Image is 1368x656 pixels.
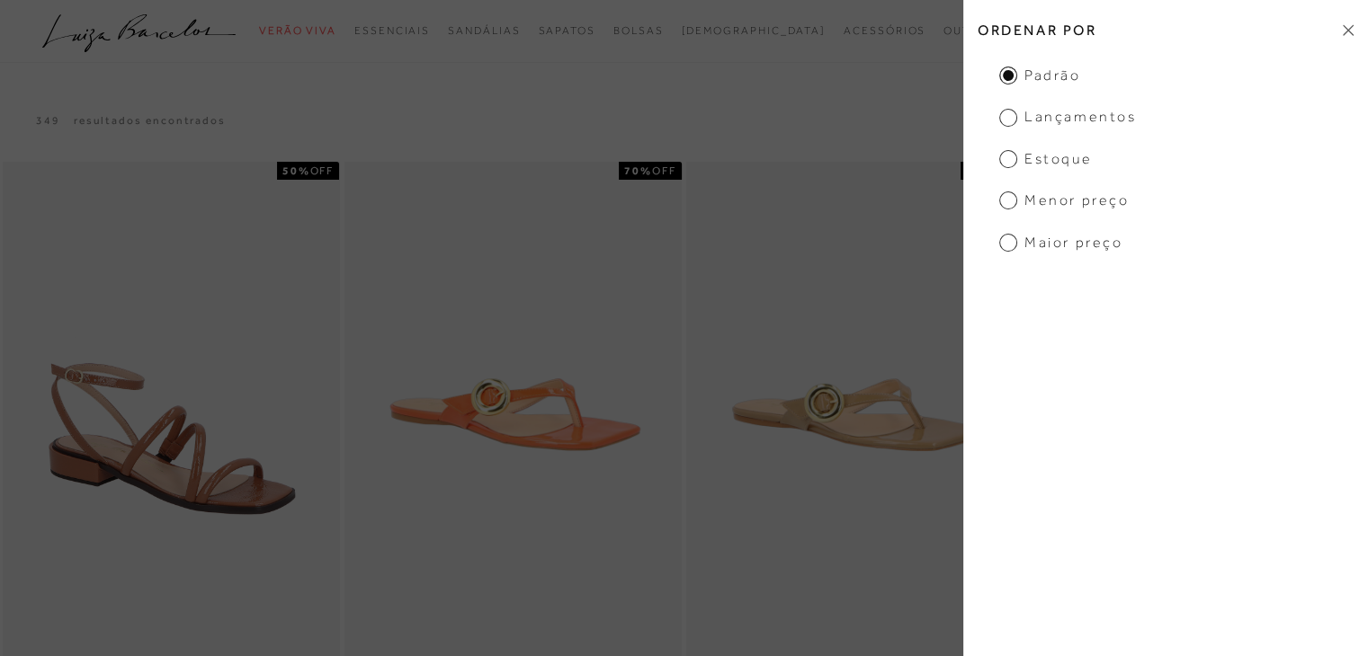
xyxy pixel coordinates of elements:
[681,14,826,48] a: noSubCategoriesText
[354,14,430,48] a: categoryNavScreenReaderText
[999,149,1092,169] span: Estoque
[538,14,595,48] a: categoryNavScreenReaderText
[963,9,1368,51] h2: Ordenar por
[259,24,336,37] span: Verão Viva
[999,191,1129,210] span: Menor Preço
[943,24,994,37] span: Outlet
[844,24,925,37] span: Acessórios
[448,14,520,48] a: categoryNavScreenReaderText
[259,14,336,48] a: categoryNavScreenReaderText
[448,24,520,37] span: Sandálias
[624,164,652,177] strong: 70%
[999,233,1122,253] span: Maior Preço
[36,113,60,129] p: 349
[999,66,1080,85] span: Padrão
[613,24,664,37] span: Bolsas
[681,24,826,37] span: [DEMOGRAPHIC_DATA]
[613,14,664,48] a: categoryNavScreenReaderText
[354,24,430,37] span: Essenciais
[652,164,676,177] span: OFF
[999,107,1136,127] span: Lançamentos
[943,14,994,48] a: categoryNavScreenReaderText
[74,113,226,129] p: resultados encontrados
[538,24,595,37] span: Sapatos
[309,164,334,177] span: OFF
[844,14,925,48] a: categoryNavScreenReaderText
[282,164,310,177] strong: 50%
